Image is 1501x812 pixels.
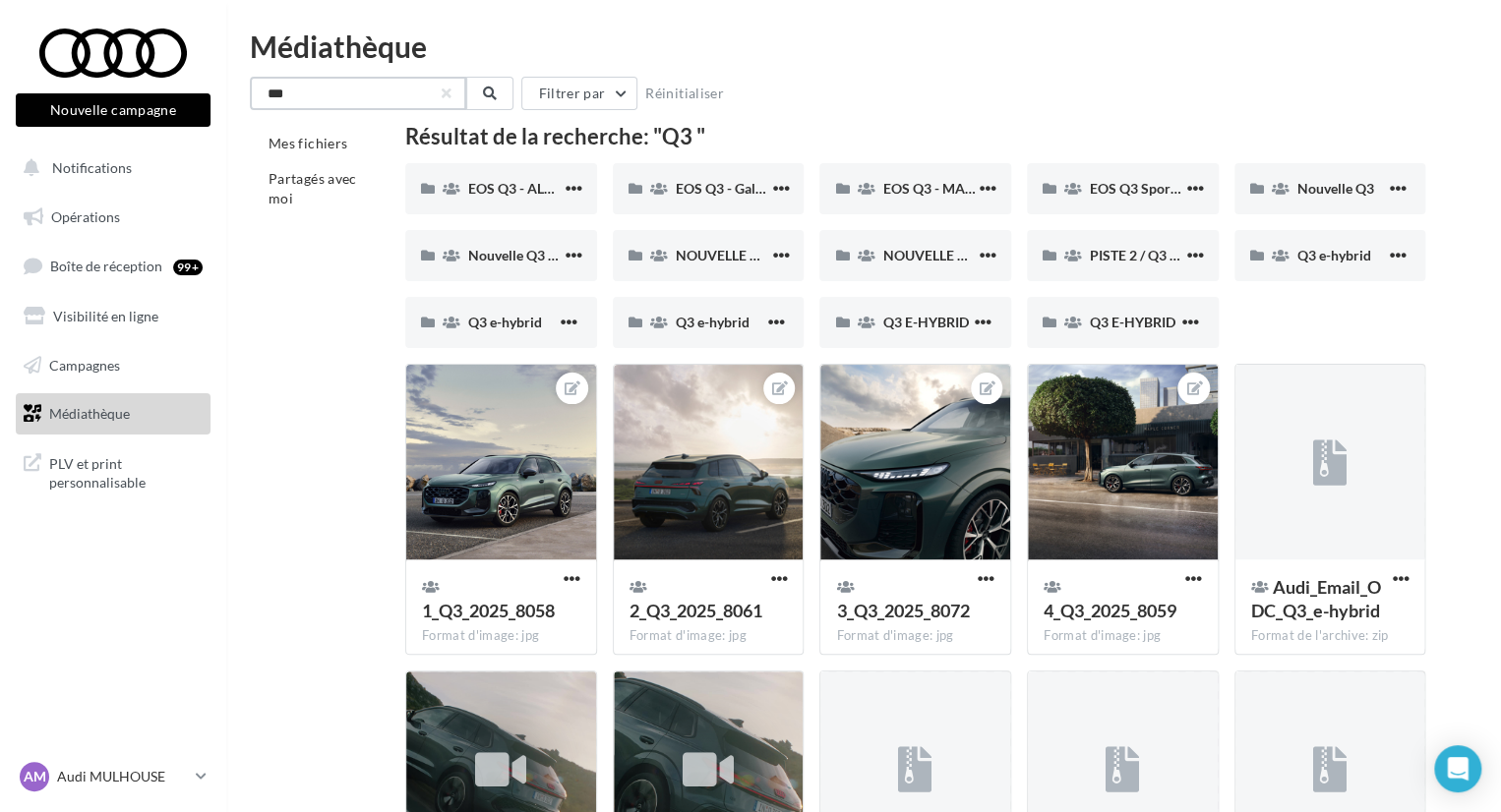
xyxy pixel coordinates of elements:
a: PLV et print personnalisable [12,442,214,500]
a: Campagnes [12,345,214,386]
span: 2_Q3_2025_8061 [630,600,762,621]
div: Format d'image: jpg [1044,627,1202,645]
span: Q3 e-hybrid [1297,247,1371,263]
div: Format d'image: jpg [422,627,580,645]
div: Résultat de la recherche: "Q3 " [405,126,1425,147]
a: Médiathèque [12,393,214,435]
span: PLV et print personnalisable [49,450,203,493]
span: Nouvelle Q3 [1297,180,1374,197]
div: Format d'image: jpg [836,627,994,645]
span: EOS Q3 Sportback & SB e-Hybrid [1090,180,1295,197]
a: Visibilité en ligne [12,296,214,337]
span: 3_Q3_2025_8072 [836,600,969,621]
span: Médiathèque [49,405,130,422]
div: Médiathèque [250,31,1477,61]
span: EOS Q3 - MASTER INTERIEUR [882,180,1069,197]
div: 99+ [173,260,203,275]
button: Réinitialiser [637,82,732,105]
button: Filtrer par [521,77,637,110]
span: 4_Q3_2025_8059 [1044,600,1176,621]
span: Boîte de réception [50,258,162,274]
span: Opérations [51,208,120,225]
span: 1_Q3_2025_8058 [422,600,555,621]
span: Partagés avec moi [269,170,357,206]
span: EOS Q3 - Galerie 2 [676,180,790,197]
span: NOUVELLE Q3 SPORTBACK E-HYBRID [882,247,1126,263]
span: Audi_Email_ODC_Q3_e-hybrid [1251,576,1381,621]
button: Notifications [12,147,207,189]
a: Boîte de réception99+ [12,245,214,287]
span: AM [24,767,46,786]
span: NOUVELLE Q3 SPORTBACK [676,247,853,263]
span: Q3 e-hybrid [468,314,542,330]
a: Opérations [12,197,214,238]
div: Format d'image: jpg [630,627,788,645]
span: Notifications [52,159,132,176]
span: Q3 e-hybrid [676,314,750,330]
button: Nouvelle campagne [16,93,210,127]
span: Nouvelle Q3 e-hybrid [468,247,600,263]
div: Format de l'archive: zip [1251,627,1410,645]
p: Audi MULHOUSE [57,767,188,786]
a: AM Audi MULHOUSE [16,758,210,795]
span: Q3 E-HYBRID [1090,314,1175,330]
span: PISTE 2 / Q3 e-hybrid [1090,247,1222,263]
span: Visibilité en ligne [53,308,158,324]
div: Open Intercom Messenger [1434,745,1481,792]
span: Mes fichiers [269,135,347,151]
span: Campagnes [49,356,120,373]
span: EOS Q3 - ALBUM PHOTO [468,180,626,197]
span: Q3 E-HYBRID [882,314,968,330]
